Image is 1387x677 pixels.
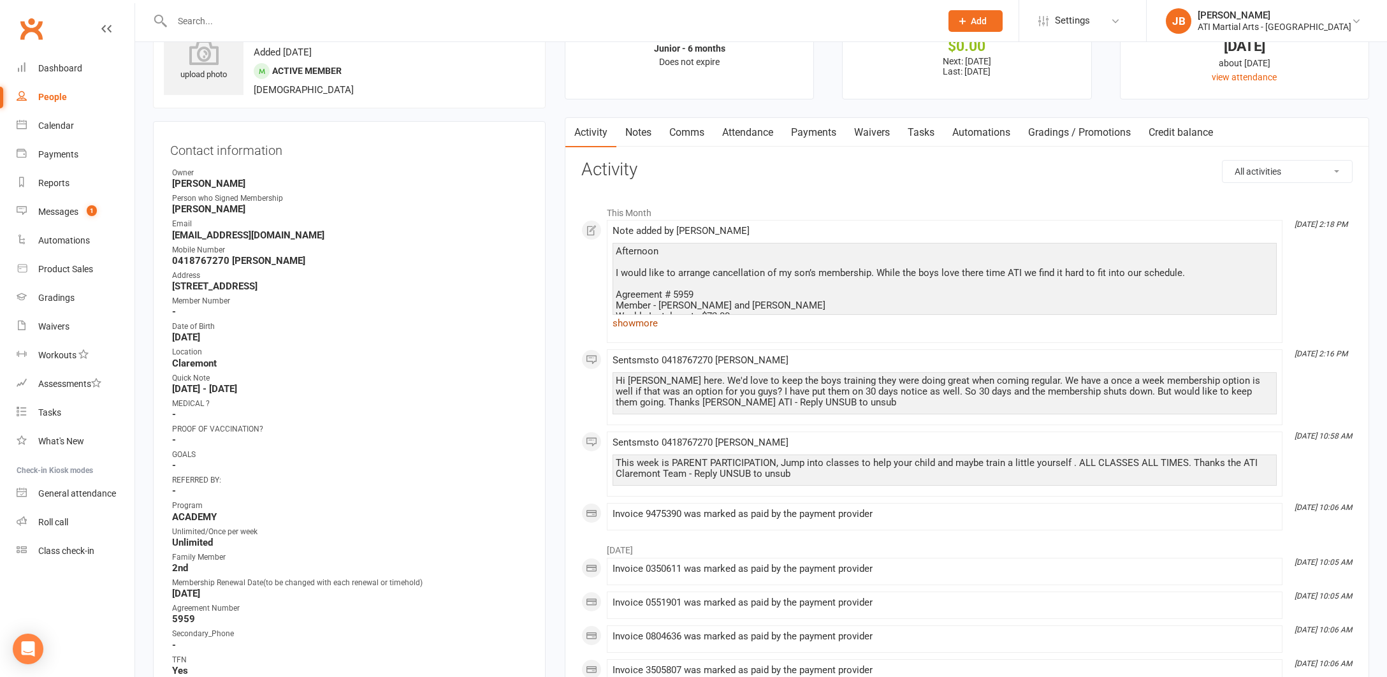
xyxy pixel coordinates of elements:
[654,43,725,54] strong: Junior - 6 months
[38,488,116,499] div: General attendance
[172,346,528,358] div: Location
[172,372,528,384] div: Quick Note
[172,167,528,179] div: Owner
[172,602,528,615] div: Agreement Number
[613,314,1277,332] a: show more
[172,423,528,435] div: PROOF OF VACCINATION?
[845,118,899,147] a: Waivers
[168,12,932,30] input: Search...
[616,458,1274,479] div: This week is PARENT PARTICIPATION, Jump into classes to help your child and maybe train a little ...
[38,63,82,73] div: Dashboard
[172,321,528,333] div: Date of Birth
[613,564,1277,574] div: Invoice 0350611 was marked as paid by the payment provider
[782,118,845,147] a: Payments
[17,370,134,398] a: Assessments
[1295,659,1352,668] i: [DATE] 10:06 AM
[172,628,528,640] div: Secondary_Phone
[172,449,528,461] div: GOALS
[38,517,68,527] div: Roll call
[613,509,1277,520] div: Invoice 9475390 was marked as paid by the payment provider
[1295,558,1352,567] i: [DATE] 10:05 AM
[172,526,528,538] div: Unlimited/Once per week
[943,118,1019,147] a: Automations
[172,331,528,343] strong: [DATE]
[17,537,134,565] a: Class kiosk mode
[1166,8,1191,34] div: JB
[172,460,528,471] strong: -
[38,379,101,389] div: Assessments
[38,321,69,331] div: Waivers
[17,140,134,169] a: Payments
[87,205,97,216] span: 1
[1295,432,1352,440] i: [DATE] 10:58 AM
[17,341,134,370] a: Workouts
[172,409,528,420] strong: -
[713,118,782,147] a: Attendance
[38,120,74,131] div: Calendar
[38,207,78,217] div: Messages
[17,198,134,226] a: Messages 1
[613,437,788,448] span: Sent sms to 0418767270 [PERSON_NAME]
[172,178,528,189] strong: [PERSON_NAME]
[854,56,1079,76] p: Next: [DATE] Last: [DATE]
[172,383,528,395] strong: [DATE] - [DATE]
[616,246,1274,376] div: Afternoon I would like to arrange cancellation of my son’s membership. While the boys love there ...
[254,47,312,58] time: Added [DATE]
[17,169,134,198] a: Reports
[613,226,1277,237] div: Note added by [PERSON_NAME]
[17,508,134,537] a: Roll call
[1295,625,1352,634] i: [DATE] 10:06 AM
[172,434,528,446] strong: -
[17,54,134,83] a: Dashboard
[172,270,528,282] div: Address
[613,665,1277,676] div: Invoice 3505807 was marked as paid by the payment provider
[1132,40,1357,53] div: [DATE]
[616,375,1274,408] div: Hi [PERSON_NAME] here. We'd love to keep the boys training they were doing great when coming regu...
[164,40,243,82] div: upload photo
[1295,592,1352,601] i: [DATE] 10:05 AM
[581,160,1353,180] h3: Activity
[172,537,528,548] strong: Unlimited
[170,138,528,157] h3: Contact information
[38,407,61,418] div: Tasks
[38,92,67,102] div: People
[15,13,47,45] a: Clubworx
[1295,503,1352,512] i: [DATE] 10:06 AM
[172,398,528,410] div: MEDICAL ?
[1055,6,1090,35] span: Settings
[613,354,788,366] span: Sent sms to 0418767270 [PERSON_NAME]
[17,226,134,255] a: Automations
[38,436,84,446] div: What's New
[172,562,528,574] strong: 2nd
[581,537,1353,557] li: [DATE]
[38,546,94,556] div: Class check-in
[1295,220,1347,229] i: [DATE] 2:18 PM
[1132,56,1357,70] div: about [DATE]
[613,597,1277,608] div: Invoice 0551901 was marked as paid by the payment provider
[581,200,1353,220] li: This Month
[172,511,528,523] strong: ACADEMY
[272,66,342,76] span: Active member
[172,474,528,486] div: REFERRED BY:
[38,178,69,188] div: Reports
[254,84,354,96] span: [DEMOGRAPHIC_DATA]
[17,427,134,456] a: What's New
[172,500,528,512] div: Program
[172,203,528,215] strong: [PERSON_NAME]
[172,229,528,241] strong: [EMAIL_ADDRESS][DOMAIN_NAME]
[38,149,78,159] div: Payments
[172,244,528,256] div: Mobile Number
[172,295,528,307] div: Member Number
[1019,118,1140,147] a: Gradings / Promotions
[172,577,528,589] div: Membership Renewal Date(to be changed with each renewal or timehold)
[172,665,528,676] strong: Yes
[1198,21,1351,33] div: ATI Martial Arts - [GEOGRAPHIC_DATA]
[172,485,528,497] strong: -
[948,10,1003,32] button: Add
[38,264,93,274] div: Product Sales
[660,118,713,147] a: Comms
[1140,118,1222,147] a: Credit balance
[172,218,528,230] div: Email
[38,235,90,245] div: Automations
[971,16,987,26] span: Add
